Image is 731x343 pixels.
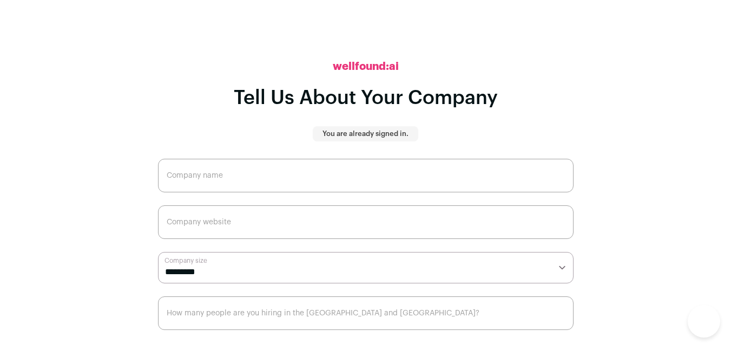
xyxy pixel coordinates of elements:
input: Company name [158,159,574,192]
p: You are already signed in. [322,130,409,138]
h2: wellfound:ai [333,59,399,74]
iframe: Help Scout Beacon - Open [688,305,720,338]
h1: Tell Us About Your Company [234,87,498,109]
input: Company website [158,205,574,239]
input: How many people are you hiring in the US and Canada? [158,296,574,330]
